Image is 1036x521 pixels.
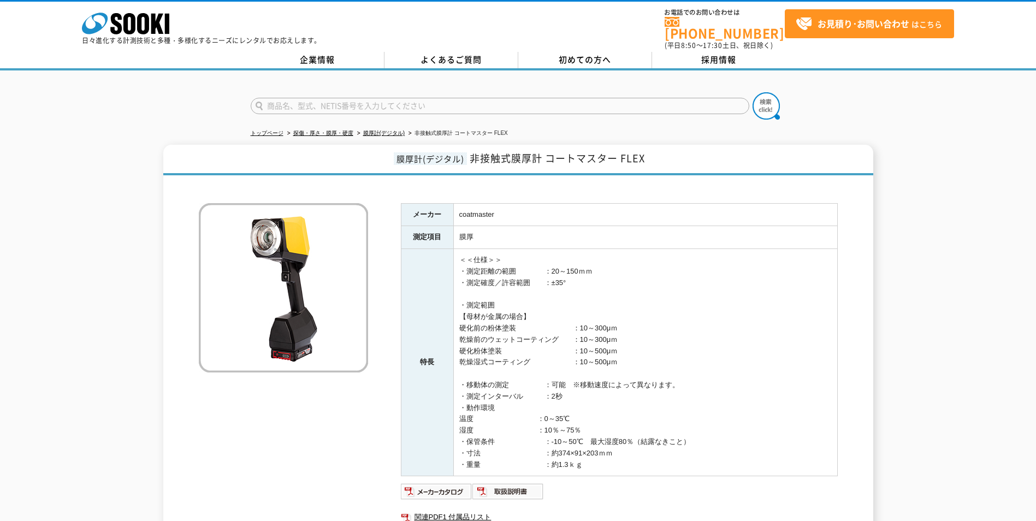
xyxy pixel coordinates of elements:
th: 特長 [401,249,453,476]
input: 商品名、型式、NETIS番号を入力してください [251,98,749,114]
li: 非接触式膜厚計 コートマスター FLEX [406,128,508,139]
span: お電話でのお問い合わせは [665,9,785,16]
td: coatmaster [453,203,837,226]
th: メーカー [401,203,453,226]
a: 企業情報 [251,52,384,68]
span: (平日 ～ 土日、祝日除く) [665,40,773,50]
td: 膜厚 [453,226,837,249]
a: メーカーカタログ [401,490,472,499]
span: 17:30 [703,40,723,50]
a: [PHONE_NUMBER] [665,17,785,39]
span: 非接触式膜厚計 コートマスター FLEX [470,151,645,165]
a: 膜厚計(デジタル) [363,130,405,136]
a: 探傷・厚さ・膜厚・硬度 [293,130,353,136]
a: お見積り･お問い合わせはこちら [785,9,954,38]
a: よくあるご質問 [384,52,518,68]
a: トップページ [251,130,283,136]
a: 初めての方へ [518,52,652,68]
th: 測定項目 [401,226,453,249]
span: 初めての方へ [559,54,611,66]
span: はこちら [796,16,942,32]
img: メーカーカタログ [401,483,472,500]
a: 取扱説明書 [472,490,544,499]
span: 8:50 [681,40,696,50]
img: btn_search.png [753,92,780,120]
img: 非接触式膜厚計 コートマスター FLEX [199,203,368,372]
strong: お見積り･お問い合わせ [818,17,909,30]
a: 採用情報 [652,52,786,68]
img: 取扱説明書 [472,483,544,500]
p: 日々進化する計測技術と多種・多様化するニーズにレンタルでお応えします。 [82,37,321,44]
span: 膜厚計(デジタル) [394,152,467,165]
td: ＜＜仕様＞＞ ・測定距離の範囲 ：20～150ｍｍ ・測定確度／許容範囲 ：±35° ・測定範囲 【母材が金属の場合】 硬化前の粉体塗装 ：10～300μｍ 乾燥前のウェットコーティング ：10... [453,249,837,476]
